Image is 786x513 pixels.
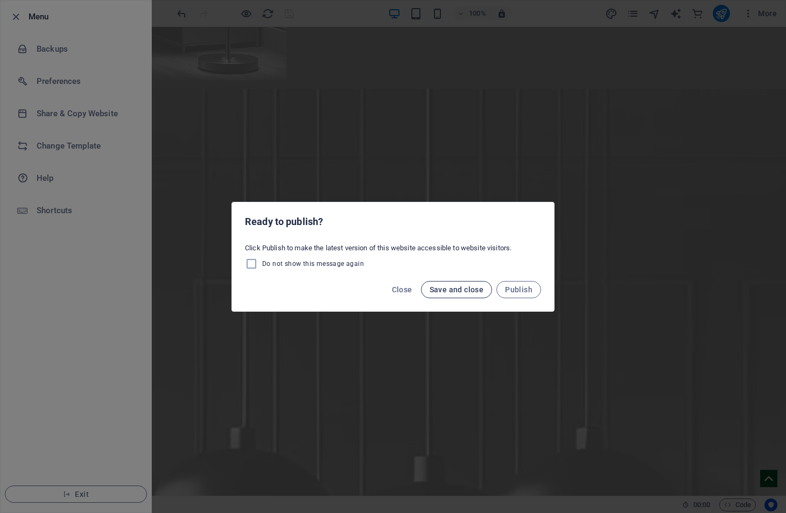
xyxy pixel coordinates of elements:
button: Close [388,281,417,298]
span: Do not show this message again [262,259,364,268]
button: Save and close [421,281,493,298]
button: Publish [496,281,541,298]
div: Click Publish to make the latest version of this website accessible to website visitors. [232,239,554,275]
span: Close [392,285,412,294]
span: Publish [505,285,532,294]
h2: Ready to publish? [245,215,541,228]
span: Save and close [430,285,484,294]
